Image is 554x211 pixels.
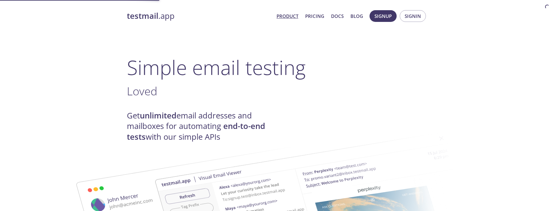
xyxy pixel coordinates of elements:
[374,12,392,20] span: Signup
[400,10,426,22] button: Signin
[127,56,427,79] h1: Simple email testing
[350,12,363,20] a: Blog
[370,10,397,22] button: Signup
[127,121,265,142] strong: end-to-end tests
[140,110,176,121] strong: unlimited
[331,12,344,20] a: Docs
[305,12,324,20] a: Pricing
[127,10,158,21] strong: testmail
[405,12,421,20] span: Signin
[127,83,157,99] span: Loved
[127,11,272,21] a: testmail.app
[277,12,298,20] a: Product
[127,110,277,142] h4: Get email addresses and mailboxes for automating with our simple APIs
